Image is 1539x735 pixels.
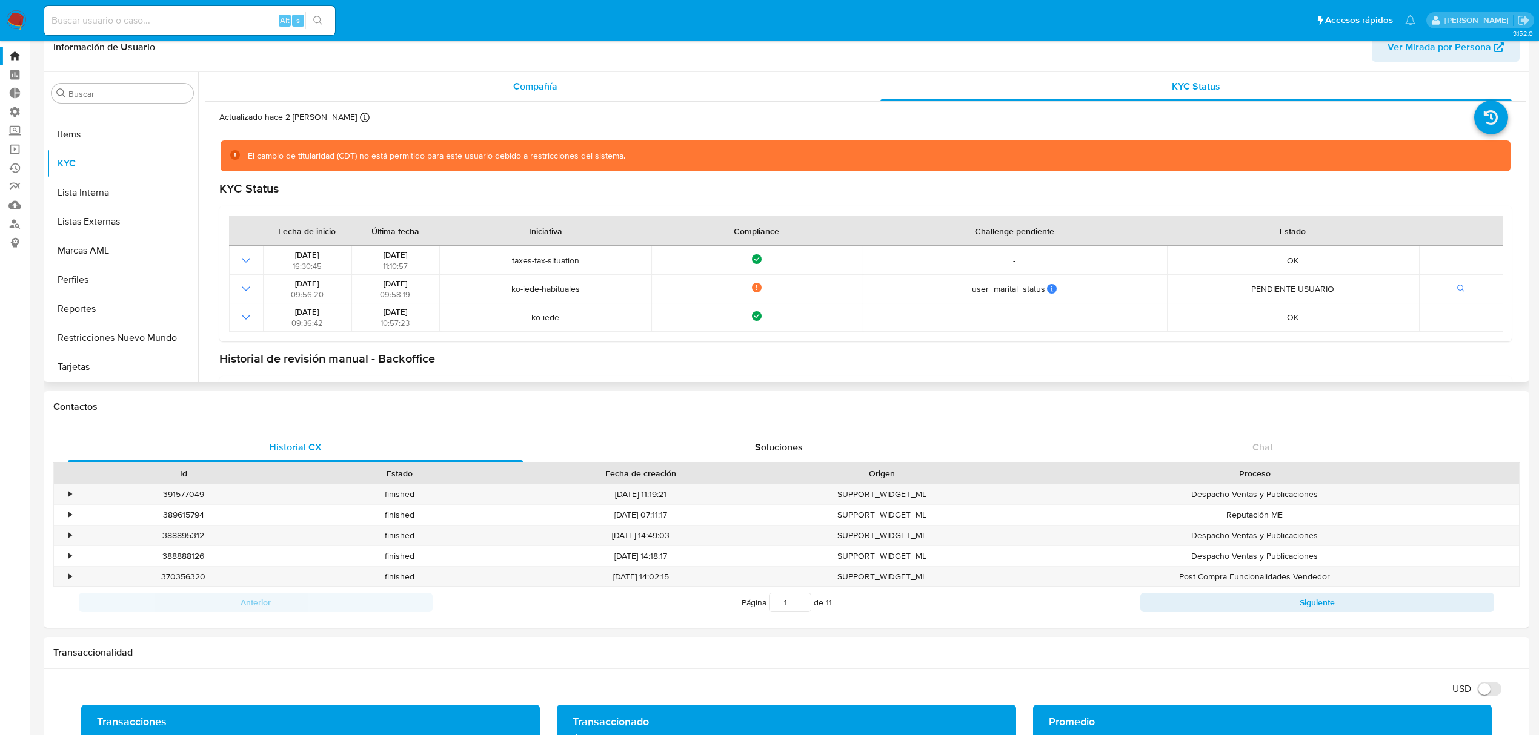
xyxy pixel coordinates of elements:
button: Anterior [79,593,433,612]
div: finished [291,526,508,545]
div: 370356320 [75,567,291,587]
div: • [68,509,71,521]
button: Reportes [47,294,198,323]
div: Despacho Ventas y Publicaciones [990,526,1519,545]
div: • [68,571,71,582]
p: agustin.duran@mercadolibre.com [1444,15,1513,26]
div: finished [291,505,508,525]
button: Siguiente [1140,593,1494,612]
span: KYC Status [1172,79,1220,93]
div: 388888126 [75,546,291,566]
a: Notificaciones [1405,15,1415,25]
div: [DATE] 14:49:03 [508,526,774,545]
div: finished [291,567,508,587]
input: Buscar [68,88,188,99]
div: 389615794 [75,505,291,525]
h1: Información de Usuario [53,41,155,53]
div: Reputación ME [990,505,1519,525]
div: [DATE] 07:11:17 [508,505,774,525]
button: Perfiles [47,265,198,294]
span: s [296,15,300,26]
div: Fecha de creación [516,467,765,480]
span: 11 [826,596,832,608]
span: Página de [742,593,832,612]
div: SUPPORT_WIDGET_ML [774,505,990,525]
button: search-icon [305,12,330,29]
button: Ver Mirada por Persona [1372,33,1520,62]
div: 388895312 [75,526,291,545]
div: 391577049 [75,484,291,504]
button: Items [47,120,198,149]
button: Lista Interna [47,178,198,207]
button: Buscar [56,88,66,98]
div: SUPPORT_WIDGET_ML [774,484,990,504]
div: • [68,489,71,500]
div: finished [291,484,508,504]
div: Proceso [999,467,1511,480]
span: Historial CX [269,440,322,454]
button: KYC [47,149,198,178]
div: SUPPORT_WIDGET_ML [774,546,990,566]
p: Actualizado hace 2 [PERSON_NAME] [219,111,357,123]
div: SUPPORT_WIDGET_ML [774,526,990,545]
span: Soluciones [755,440,803,454]
span: Alt [280,15,290,26]
span: Accesos rápidos [1325,14,1393,27]
span: Chat [1252,440,1273,454]
span: Ver Mirada por Persona [1388,33,1491,62]
span: Compañía [513,79,557,93]
div: Estado [300,467,499,480]
div: Id [84,467,283,480]
button: Listas Externas [47,207,198,236]
input: Buscar usuario o caso... [44,13,335,28]
button: Restricciones Nuevo Mundo [47,323,198,352]
h1: Contactos [53,401,1520,413]
a: Salir [1517,14,1530,27]
div: • [68,530,71,541]
div: finished [291,546,508,566]
button: Tarjetas [47,352,198,381]
div: [DATE] 11:19:21 [508,484,774,504]
div: • [68,550,71,562]
div: Despacho Ventas y Publicaciones [990,546,1519,566]
div: Origen [782,467,982,480]
div: Despacho Ventas y Publicaciones [990,484,1519,504]
div: [DATE] 14:18:17 [508,546,774,566]
h1: Transaccionalidad [53,647,1520,659]
span: 3.152.0 [1513,28,1533,38]
div: [DATE] 14:02:15 [508,567,774,587]
div: Post Compra Funcionalidades Vendedor [990,567,1519,587]
button: Marcas AML [47,236,198,265]
div: SUPPORT_WIDGET_ML [774,567,990,587]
